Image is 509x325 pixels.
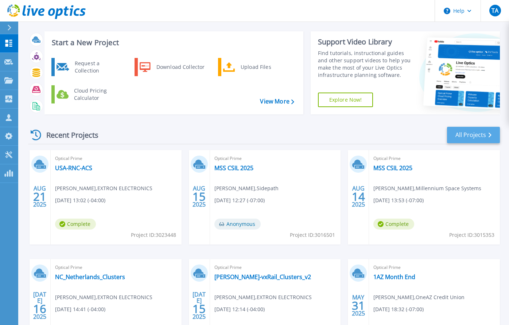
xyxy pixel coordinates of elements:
div: Support Video Library [318,37,412,47]
span: 15 [193,193,206,200]
a: MSS CSIL 2025 [214,164,253,172]
div: [DATE] 2025 [33,292,47,319]
span: [DATE] 13:53 (-07:00) [373,196,424,204]
a: Cloud Pricing Calculator [51,85,126,103]
a: [PERSON_NAME]-vxRail_Clusters_v2 [214,273,311,281]
a: Upload Files [218,58,293,76]
div: Request a Collection [71,60,124,74]
span: Optical Prime [214,263,337,271]
div: [DATE] 2025 [192,292,206,319]
span: 16 [33,306,46,312]
span: [PERSON_NAME] , Sidepath [214,184,279,192]
div: AUG 2025 [351,183,365,210]
div: MAY 2025 [351,292,365,319]
a: All Projects [447,127,500,143]
div: AUG 2025 [192,183,206,210]
span: 14 [352,193,365,200]
span: Project ID: 3015353 [449,231,494,239]
span: [PERSON_NAME] , EXTRON ELECTRONICS [214,293,312,301]
a: NC_Netherlands_Clusters [55,273,125,281]
span: [DATE] 12:14 (-04:00) [214,305,265,313]
span: 15 [193,306,206,312]
span: [PERSON_NAME] , EXTRON ELECTRONICS [55,293,152,301]
span: 31 [352,302,365,309]
a: Request a Collection [51,58,126,76]
span: Anonymous [214,219,261,230]
span: Project ID: 3016501 [290,231,335,239]
span: Complete [55,219,96,230]
span: Optical Prime [214,154,337,162]
span: 21 [33,193,46,200]
a: 1AZ Month End [373,273,415,281]
span: [PERSON_NAME] , Millennium Space Systems [373,184,481,192]
div: AUG 2025 [33,183,47,210]
span: Project ID: 3023448 [131,231,176,239]
span: Optical Prime [373,263,496,271]
span: [DATE] 12:27 (-07:00) [214,196,265,204]
span: [DATE] 18:32 (-07:00) [373,305,424,313]
span: [PERSON_NAME] , EXTRON ELECTRONICS [55,184,152,192]
a: View More [260,98,294,105]
span: [DATE] 13:02 (-04:00) [55,196,105,204]
a: MSS CSIL 2025 [373,164,412,172]
h3: Start a New Project [52,39,294,47]
span: Complete [373,219,414,230]
a: Download Collector [135,58,209,76]
span: [DATE] 14:41 (-04:00) [55,305,105,313]
span: [PERSON_NAME] , OneAZ Credit Union [373,293,465,301]
div: Recent Projects [28,126,108,144]
span: TA [491,8,498,13]
span: Optical Prime [373,154,496,162]
div: Find tutorials, instructional guides and other support videos to help you make the most of your L... [318,50,412,79]
div: Download Collector [153,60,208,74]
div: Cloud Pricing Calculator [70,87,124,102]
a: USA-RNC-ACS [55,164,92,172]
a: Explore Now! [318,93,373,107]
span: Optical Prime [55,154,177,162]
div: Upload Files [237,60,291,74]
span: Optical Prime [55,263,177,271]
